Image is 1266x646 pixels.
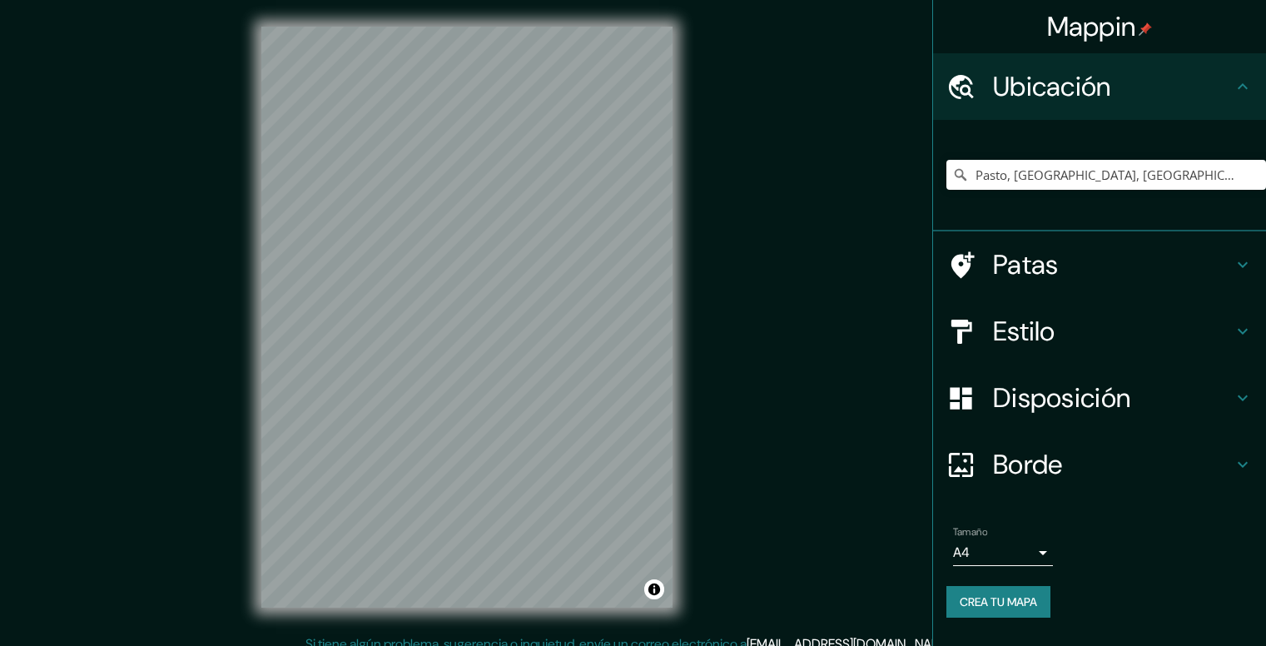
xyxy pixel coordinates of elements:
iframe: Help widget launcher [1118,581,1248,628]
div: Patas [933,231,1266,298]
font: Estilo [993,314,1055,349]
font: Ubicación [993,69,1111,104]
div: Disposición [933,365,1266,431]
font: Mappin [1047,9,1136,44]
div: Ubicación [933,53,1266,120]
div: Estilo [933,298,1266,365]
div: A4 [953,539,1053,566]
font: Patas [993,247,1059,282]
font: Crea tu mapa [960,594,1037,609]
font: Disposición [993,380,1130,415]
font: Tamaño [953,525,987,539]
img: pin-icon.png [1139,22,1152,36]
button: Crea tu mapa [946,586,1050,618]
div: Borde [933,431,1266,498]
font: Borde [993,447,1063,482]
font: A4 [953,544,970,561]
button: Activar o desactivar atribución [644,579,664,599]
input: Elige tu ciudad o zona [946,160,1266,190]
canvas: Mapa [261,27,673,608]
